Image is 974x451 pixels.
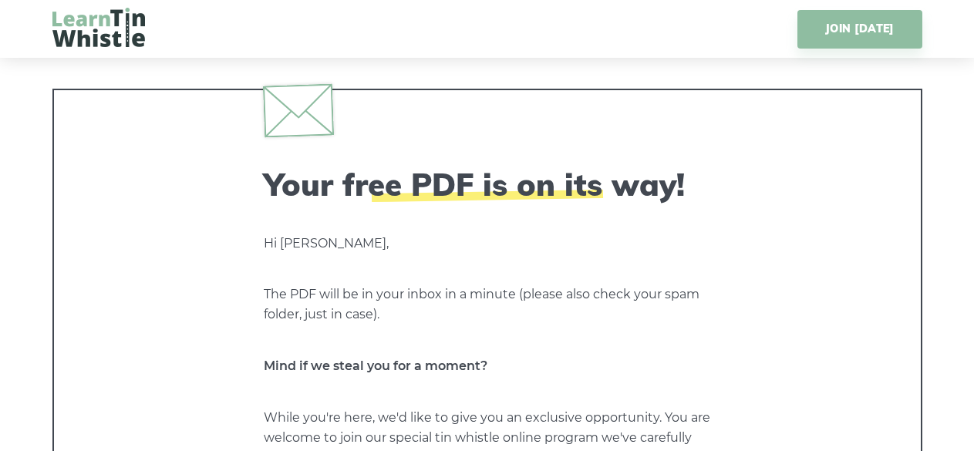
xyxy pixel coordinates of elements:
img: envelope.svg [262,83,333,137]
p: Hi [PERSON_NAME], [264,234,711,254]
h2: Your free PDF is on its way! [264,166,711,203]
img: LearnTinWhistle.com [52,8,145,47]
p: The PDF will be in your inbox in a minute (please also check your spam folder, just in case). [264,284,711,325]
strong: Mind if we steal you for a moment? [264,358,487,373]
a: JOIN [DATE] [797,10,922,49]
